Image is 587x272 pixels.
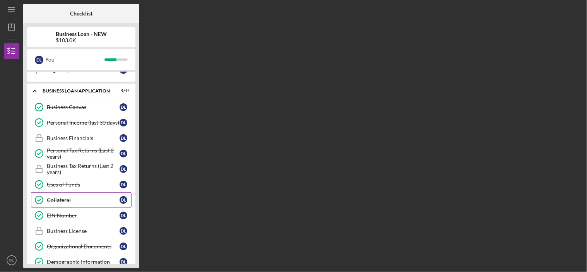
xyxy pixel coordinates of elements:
div: Personal Tax Returns (Last 2 years) [47,147,120,160]
div: Uses of Funds [47,181,120,188]
div: D L [120,134,127,142]
div: Demographic Information [47,259,120,265]
a: Organizational DocumentsDL [31,239,132,254]
div: Business License [47,228,120,234]
div: $103.0K [56,37,107,43]
div: D L [120,150,127,157]
a: Personal Income (last 30 days)DL [31,115,132,130]
div: Organizational Documents [47,243,120,250]
div: D L [120,196,127,204]
div: D L [120,181,127,188]
div: BUSINESS LOAN APPLICATION [43,89,110,93]
button: DL [4,253,19,268]
a: Uses of FundsDL [31,177,132,192]
div: 9 / 14 [116,89,130,93]
a: EIN NumberDL [31,208,132,223]
a: Business Tax Returns (Last 2 years)DL [31,161,132,177]
div: Personal Income (last 30 days) [47,120,120,126]
div: Business Canvas [47,104,120,110]
a: Demographic InformationDL [31,254,132,270]
a: Business FinancialsDL [31,130,132,146]
div: You [45,53,104,66]
div: Business Tax Returns (Last 2 years) [47,163,120,175]
div: EIN Number [47,212,120,219]
text: DL [9,258,14,263]
div: D L [35,56,43,64]
a: Personal Tax Returns (Last 2 years)DL [31,146,132,161]
div: D L [120,243,127,250]
div: D L [120,227,127,235]
div: D L [120,212,127,219]
a: Business CanvasDL [31,99,132,115]
a: Business LicenseDL [31,223,132,239]
div: D L [120,165,127,173]
div: D L [120,103,127,111]
b: Checklist [70,10,92,17]
b: Business Loan - NEW [56,31,107,37]
div: Collateral [47,197,120,203]
div: D L [120,258,127,266]
div: D L [120,119,127,127]
div: Business Financials [47,135,120,141]
a: Eligibility PhaseDL [31,62,132,78]
a: CollateralDL [31,192,132,208]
